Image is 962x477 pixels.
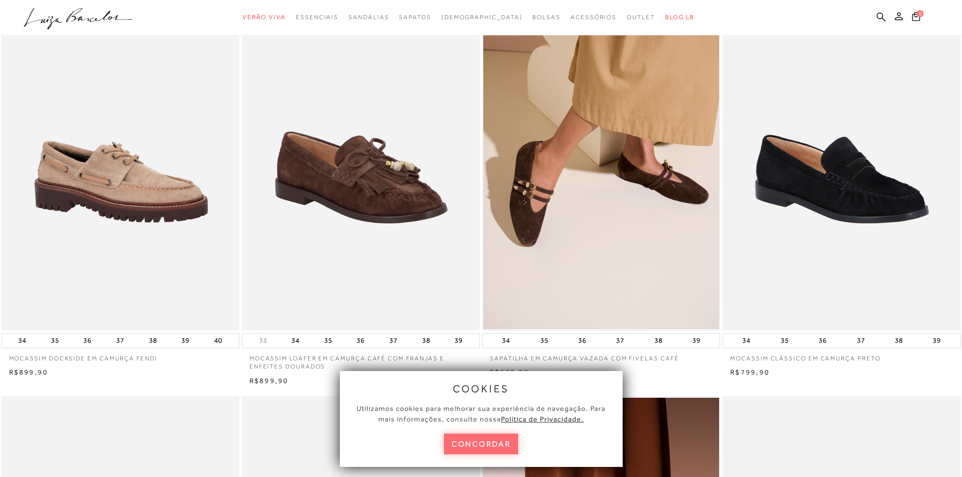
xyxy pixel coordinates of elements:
a: MOCASSIM CLÁSSICO EM CAMURÇA PRETO [723,348,960,363]
a: noSubCategoriesText [441,8,523,27]
a: noSubCategoriesText [348,8,389,27]
button: 40 [211,334,225,348]
button: 33 [256,336,270,345]
button: 36 [816,334,830,348]
a: Política de Privacidade. [501,415,584,423]
span: R$799,90 [730,368,770,376]
button: 35 [778,334,792,348]
a: noSubCategoriesText [627,8,655,27]
a: noSubCategoriesText [399,8,431,27]
button: 34 [739,334,753,348]
span: Utilizamos cookies para melhorar sua experiência de navegação. Para mais informações, consulte nossa [357,404,605,423]
button: 39 [451,334,466,348]
button: 38 [892,334,906,348]
a: noSubCategoriesText [571,8,617,27]
button: 38 [146,334,160,348]
a: SAPATILHA EM CAMURÇA VAZADA COM FIVELAS CAFÉ [482,348,720,363]
a: MOCASSIM LOAFER EM CAMURÇA CAFÉ COM FRANJAS E ENFEITES DOURADOS [242,348,480,372]
span: Sapatos [399,14,431,21]
button: 0 [909,11,923,25]
span: Verão Viva [242,14,286,21]
button: 37 [113,334,127,348]
span: Sandálias [348,14,389,21]
span: 0 [917,10,924,17]
a: BLOG LB [665,8,694,27]
button: 36 [575,334,589,348]
button: 39 [689,334,703,348]
button: 34 [288,334,302,348]
span: [DEMOGRAPHIC_DATA] [441,14,523,21]
span: Essenciais [296,14,338,21]
button: 35 [48,334,62,348]
button: 34 [499,334,513,348]
button: concordar [444,434,519,454]
span: R$899,90 [249,377,289,385]
button: 38 [651,334,666,348]
span: Bolsas [532,14,561,21]
a: noSubCategoriesText [242,8,286,27]
span: BLOG LB [665,14,694,21]
button: 39 [930,334,944,348]
span: cookies [453,383,510,394]
button: 37 [854,334,868,348]
button: 37 [386,334,400,348]
a: MOCASSIM DOCKSIDE EM CAMURÇA FENDI [2,348,239,363]
span: R$899,90 [9,368,48,376]
a: noSubCategoriesText [532,8,561,27]
button: 38 [419,334,433,348]
a: noSubCategoriesText [296,8,338,27]
button: 34 [15,334,29,348]
button: 39 [178,334,192,348]
button: 35 [537,334,551,348]
span: Acessórios [571,14,617,21]
button: 36 [80,334,94,348]
button: 35 [321,334,335,348]
span: Outlet [627,14,655,21]
button: 37 [613,334,627,348]
button: 36 [353,334,368,348]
